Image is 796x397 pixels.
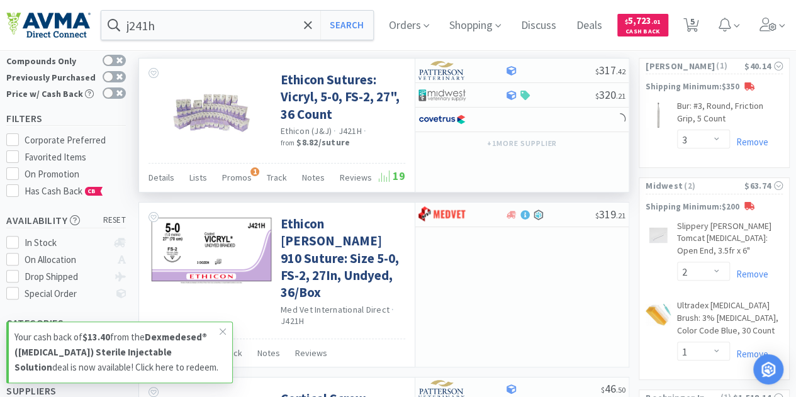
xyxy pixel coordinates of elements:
[25,252,108,267] div: On Allocation
[616,91,625,101] span: . 21
[6,12,91,38] img: e4e33dab9f054f5782a47901c742baa9_102.png
[730,268,768,280] a: Remove
[6,316,126,330] h5: Categories
[267,172,287,183] span: Track
[418,205,466,224] img: bdd3c0f4347043b9a893056ed883a29a_120.png
[625,14,661,26] span: 5,723
[418,61,466,80] img: f5e969b455434c6296c6d81ef179fa71_3.png
[14,331,207,373] strong: Dexmedesed® ([MEDICAL_DATA]) Sterile Injectable Solution
[516,20,561,31] a: Discuss
[364,125,366,137] span: ·
[281,125,332,137] a: Ethicon (J&J)
[281,315,304,327] span: J421H
[677,100,783,130] a: Bur: #3, Round, Friction Grip, 5 Count
[6,213,126,228] h5: Availability
[379,169,405,183] span: 19
[646,223,671,248] img: f12245ed1b1a43bcaa9517241a37f5ac_112234.jpeg
[296,137,350,148] strong: $8.82 / suture
[625,18,628,26] span: $
[595,207,625,221] span: 319
[171,71,252,153] img: 41b2569dfee94a0c842af49917a55b03_41544.jpeg
[25,185,103,197] span: Has Cash Back
[334,125,336,137] span: ·
[6,71,96,82] div: Previously Purchased
[281,304,390,315] a: Med Vet International Direct
[595,63,625,77] span: 317
[222,172,252,183] span: Promos
[616,67,625,76] span: . 42
[250,167,259,176] span: 1
[730,348,768,360] a: Remove
[149,172,174,183] span: Details
[25,167,126,182] div: On Promotion
[340,172,372,183] span: Reviews
[25,235,108,250] div: In Stock
[418,110,466,129] img: 77fca1acd8b6420a9015268ca798ef17_1.png
[639,201,789,214] p: Shipping Minimum: $200
[601,385,605,394] span: $
[677,220,783,262] a: Slippery [PERSON_NAME] Tomcat [MEDICAL_DATA]: Open End, 3.5fr x 6"
[595,91,599,101] span: $
[639,81,789,94] p: Shipping Minimum: $350
[86,187,98,195] span: CB
[14,330,220,375] p: Your cash back of from the deal is now available! Click here to redeem.
[481,135,563,152] button: +1more supplier
[101,11,373,40] input: Search by item, sku, manufacturer, ingredient, size...
[281,138,294,147] span: from
[295,347,327,359] span: Reviews
[646,302,671,327] img: 316abbea840c41c6acf01ffa139ab511_166308.jpeg
[281,71,402,123] a: Ethicon Sutures: Vicryl, 5-0, FS-2, 27", 36 Count
[6,55,96,65] div: Compounds Only
[6,111,126,126] h5: Filters
[715,60,744,72] span: ( 1 )
[753,354,783,384] div: Open Intercom Messenger
[730,136,768,148] a: Remove
[391,304,394,315] span: ·
[646,59,715,73] span: [PERSON_NAME]
[302,172,325,183] span: Notes
[149,215,274,284] img: 3a79eac2d6414552bb82a479bf07a5b7_408559.png
[339,125,362,137] span: J421H
[257,347,280,359] span: Notes
[25,286,108,301] div: Special Order
[616,211,625,220] span: . 21
[744,59,783,73] div: $40.14
[617,8,668,42] a: $5,723.01Cash Back
[103,214,126,227] span: reset
[683,180,744,193] span: ( 2 )
[678,21,704,33] a: 5
[189,172,207,183] span: Lists
[82,331,110,343] strong: $13.40
[646,179,683,193] span: Midwest
[595,87,625,102] span: 320
[595,67,599,76] span: $
[616,385,625,394] span: . 50
[418,86,466,104] img: 4dd14cff54a648ac9e977f0c5da9bc2e_5.png
[677,299,783,342] a: Ultradex [MEDICAL_DATA] Brush: 3% [MEDICAL_DATA], Color Code Blue, 30 Count
[744,179,783,193] div: $63.74
[571,20,607,31] a: Deals
[25,150,126,165] div: Favorited Items
[6,87,96,98] div: Price w/ Cash Back
[601,381,625,396] span: 46
[625,28,661,36] span: Cash Back
[281,215,402,301] a: Ethicon [PERSON_NAME] 910 Suture: Size 5-0, FS-2, 27In, Undyed, 36/Box
[595,211,599,220] span: $
[320,11,373,40] button: Search
[25,269,108,284] div: Drop Shipped
[646,103,671,128] img: 0e9edae3ee4444a7999abc00ac469161_66420.jpeg
[25,133,126,148] div: Corporate Preferred
[651,18,661,26] span: . 01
